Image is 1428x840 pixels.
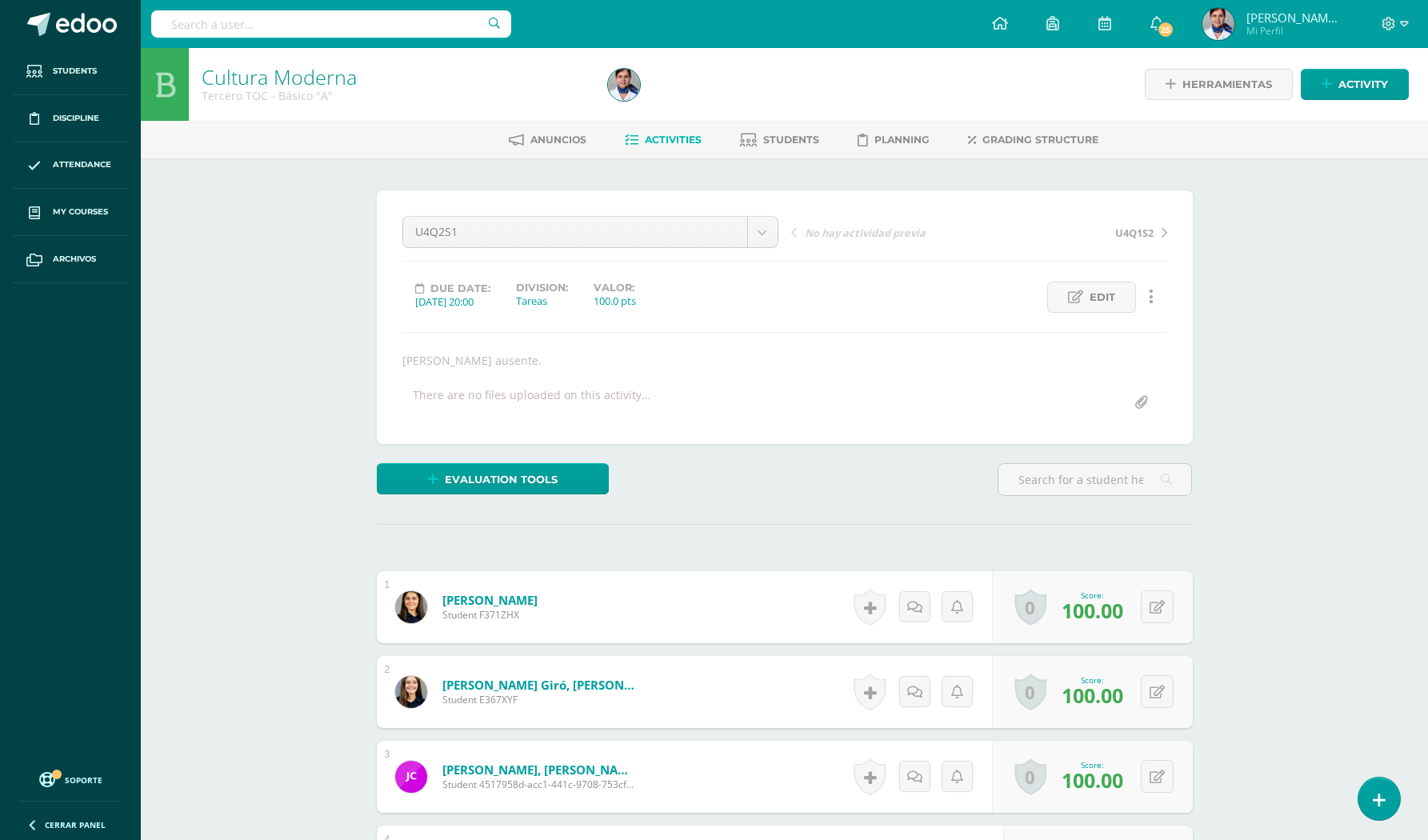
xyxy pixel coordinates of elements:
[1014,758,1046,795] a: 0
[1062,682,1123,709] span: 100.00
[594,294,636,308] div: 100.0 pts
[1246,10,1342,26] span: [PERSON_NAME] [PERSON_NAME]
[442,778,634,791] span: Student 4517958d-acc1-441c-9708-753cf6de186c
[395,761,427,793] img: f59464e2bd9b7043933e2d182fa29dd8.png
[763,134,819,146] span: Students
[13,48,128,95] a: Students
[1014,589,1046,626] a: 0
[516,294,568,308] div: Tareas
[1182,70,1272,99] span: Herramientas
[151,10,511,38] input: Search a user…
[594,282,636,294] label: Valor:
[442,608,538,622] span: Student F371ZHX
[53,65,97,78] span: Students
[805,226,926,240] span: No hay actividad previa
[202,88,589,103] div: Tercero TOC - Básico 'A'
[442,677,634,693] a: [PERSON_NAME] Giró, [PERSON_NAME]
[413,387,650,418] div: There are no files uploaded on this activity…
[1145,69,1293,100] a: Herramientas
[1157,21,1174,38] span: 25
[415,294,490,309] div: [DATE] 20:00
[516,282,568,294] label: Division:
[202,66,589,88] h1: Cultura Moderna
[530,134,586,146] span: Anuncios
[608,69,640,101] img: 1792bf0c86e4e08ac94418cc7cb908c7.png
[53,112,99,125] span: Discipline
[442,693,634,706] span: Student E367XYF
[1062,590,1123,601] div: Score:
[13,236,128,283] a: Archivos
[1062,766,1123,794] span: 100.00
[442,762,634,778] a: [PERSON_NAME], [PERSON_NAME]
[645,134,702,146] span: Activities
[53,206,108,218] span: My courses
[1014,674,1046,710] a: 0
[396,353,1174,368] div: [PERSON_NAME] ausente.
[53,158,111,171] span: Attendance
[445,465,558,494] span: Evaluation tools
[45,819,106,830] span: Cerrar panel
[430,282,490,294] span: Due date:
[13,189,128,236] a: My courses
[1338,70,1388,99] span: Activity
[1115,226,1154,240] span: U4Q1S2
[998,464,1191,495] input: Search for a student here…
[625,127,702,153] a: Activities
[1202,8,1234,40] img: 1792bf0c86e4e08ac94418cc7cb908c7.png
[395,676,427,708] img: 3da830b346c4e080991c3be884ade3d7.png
[1062,674,1123,686] div: Score:
[1062,597,1123,624] span: 100.00
[858,127,930,153] a: Planning
[442,592,538,608] a: [PERSON_NAME]
[968,127,1098,153] a: Grading structure
[202,63,357,90] a: Cultura Moderna
[53,253,96,266] span: Archivos
[395,591,427,623] img: ac392e2f78d15b570663f35dc406ffd2.png
[982,134,1098,146] span: Grading structure
[1090,282,1115,312] span: Edit
[415,217,735,247] span: U4Q2S1
[19,768,122,790] a: Soporte
[377,463,609,494] a: Evaluation tools
[13,95,128,142] a: Discipline
[1301,69,1409,100] a: Activity
[403,217,778,247] a: U4Q2S1
[979,224,1167,240] a: U4Q1S2
[65,774,102,786] span: Soporte
[874,134,930,146] span: Planning
[1246,24,1342,38] span: Mi Perfil
[1062,759,1123,770] div: Score:
[740,127,819,153] a: Students
[509,127,586,153] a: Anuncios
[13,142,128,190] a: Attendance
